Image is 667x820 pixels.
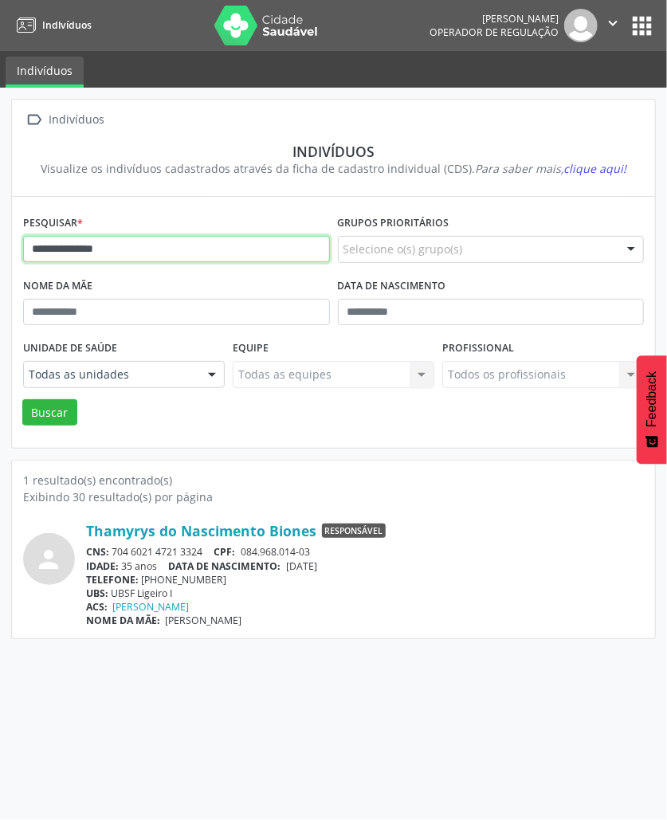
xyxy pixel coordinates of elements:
span: CPF: [214,545,236,559]
button: Feedback - Mostrar pesquisa [637,355,667,464]
label: Equipe [233,336,269,361]
div: Exibindo 30 resultado(s) por página [23,488,644,505]
img: img [564,9,598,42]
span: [PERSON_NAME] [166,614,242,627]
button: Buscar [22,399,77,426]
button: apps [628,12,656,40]
span: ACS: [86,600,108,614]
div: 1 resultado(s) encontrado(s) [23,472,644,488]
span: Responsável [322,524,386,538]
span: TELEFONE: [86,573,139,587]
i:  [23,108,46,131]
a: Thamyrys do Nascimento Biones [86,522,316,539]
div: 35 anos [86,559,644,573]
span: NOME DA MÃE: [86,614,160,627]
span: UBS: [86,587,108,600]
span: [DATE] [286,559,317,573]
span: Feedback [645,371,659,427]
div: 704 6021 4721 3324 [86,545,644,559]
span: IDADE: [86,559,119,573]
div: Indivíduos [34,143,633,160]
div: Visualize os indivíduos cadastrados através da ficha de cadastro individual (CDS). [34,160,633,177]
label: Unidade de saúde [23,336,117,361]
button:  [598,9,628,42]
label: Data de nascimento [338,274,446,299]
span: DATA DE NASCIMENTO: [169,559,281,573]
span: CNS: [86,545,109,559]
label: Pesquisar [23,211,83,236]
label: Profissional [442,336,514,361]
div: UBSF Ligeiro I [86,587,644,600]
span: clique aqui! [563,161,626,176]
i:  [604,14,622,32]
span: Selecione o(s) grupo(s) [343,241,463,257]
div: Indivíduos [46,108,108,131]
span: Indivíduos [42,18,92,32]
a: Indivíduos [6,57,84,88]
a: [PERSON_NAME] [113,600,190,614]
span: Operador de regulação [430,26,559,39]
label: Nome da mãe [23,274,92,299]
div: [PHONE_NUMBER] [86,573,644,587]
i: person [35,545,64,574]
span: 084.968.014-03 [241,545,310,559]
a:  Indivíduos [23,108,108,131]
i: Para saber mais, [475,161,626,176]
div: [PERSON_NAME] [430,12,559,26]
a: Indivíduos [11,12,92,38]
label: Grupos prioritários [338,211,449,236]
span: Todas as unidades [29,367,192,383]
